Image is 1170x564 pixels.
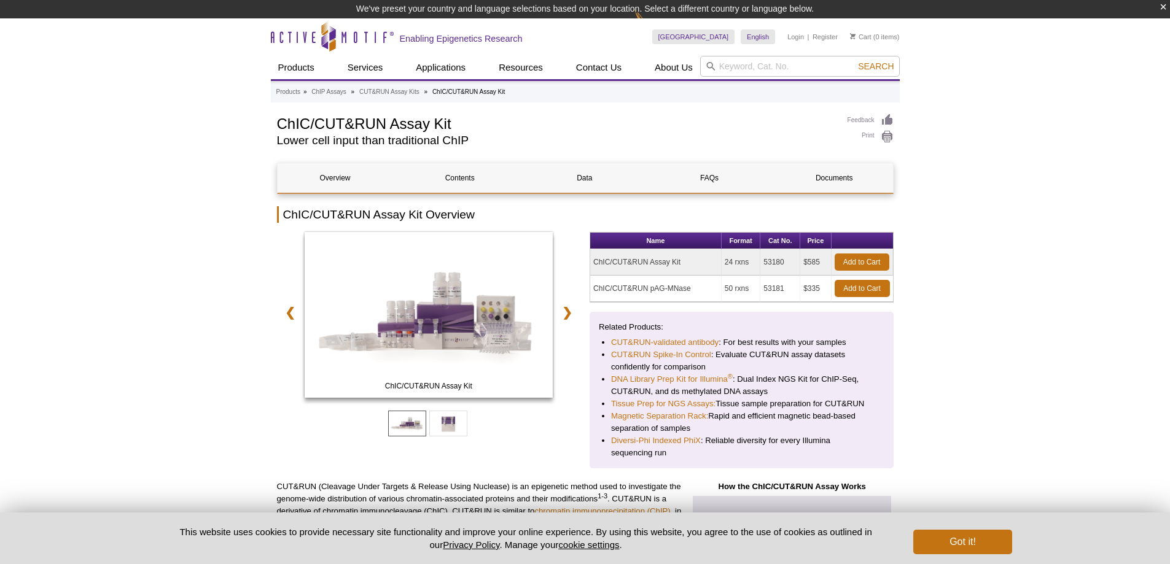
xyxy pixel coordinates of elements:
li: ChIC/CUT&RUN Assay Kit [432,88,505,95]
img: Change Here [634,9,667,38]
a: FAQs [652,163,767,193]
li: Rapid and efficient magnetic bead-based separation of samples [611,410,872,435]
a: Diversi-Phi Indexed PhiX [611,435,701,447]
li: » [424,88,428,95]
a: Documents [776,163,892,193]
td: 24 rxns [722,249,760,276]
td: $335 [800,276,831,302]
a: CUT&RUN Spike-In Control [611,349,711,361]
a: [GEOGRAPHIC_DATA] [652,29,735,44]
a: Magnetic Separation Rack: [611,410,708,422]
button: cookie settings [558,539,619,550]
th: Name [590,233,722,249]
th: Cat No. [760,233,800,249]
h2: Enabling Epigenetics Research [400,33,523,44]
strong: How the ChIC/CUT&RUN Assay Works [718,482,865,491]
sup: 1-3 [598,492,607,500]
a: Products [276,87,300,98]
p: This website uses cookies to provide necessary site functionality and improve your online experie... [158,525,894,551]
a: Privacy Policy [443,539,499,550]
li: : Evaluate CUT&RUN assay datasets confidently for comparison [611,349,872,373]
a: Services [340,56,391,79]
a: ❯ [554,298,580,326]
li: Tissue sample preparation for CUT&RUN [611,398,872,410]
h1: ChIC/CUT&RUN Assay Kit [277,114,835,132]
input: Keyword, Cat. No. [700,56,900,77]
li: : Reliable diversity for every Illumina sequencing run [611,435,872,459]
a: English [741,29,775,44]
a: Add to Cart [835,280,890,297]
td: 53181 [760,276,800,302]
li: : For best results with your samples [611,336,872,349]
a: chromatin immunoprecipitation (ChIP) [534,506,670,516]
button: Search [854,61,897,72]
a: ChIP Assays [311,87,346,98]
th: Format [722,233,760,249]
a: Contact Us [569,56,629,79]
h2: ChIC/CUT&RUN Assay Kit Overview [277,206,894,223]
a: Add to Cart [835,253,889,271]
li: » [351,88,355,95]
th: Price [800,233,831,249]
span: ChIC/CUT&RUN Assay Kit [307,380,550,392]
li: (0 items) [850,29,900,44]
a: Applications [408,56,473,79]
td: ChIC/CUT&RUN pAG-MNase [590,276,722,302]
span: Search [858,61,894,71]
li: | [808,29,809,44]
sup: ® [728,373,733,380]
p: Related Products: [599,321,884,333]
a: Register [813,33,838,41]
h2: Lower cell input than traditional ChIP [277,135,835,146]
a: ChIC/CUT&RUN Assay Kit [305,232,553,401]
td: $585 [800,249,831,276]
li: » [303,88,307,95]
a: About Us [647,56,700,79]
a: Resources [491,56,550,79]
td: 53180 [760,249,800,276]
a: Cart [850,33,872,41]
img: ChIC/CUT&RUN Assay Kit [305,232,553,398]
a: CUT&RUN-validated antibody [611,336,719,349]
a: DNA Library Prep Kit for Illumina® [611,373,733,385]
a: CUT&RUN Assay Kits [359,87,419,98]
button: Got it! [913,530,1012,554]
a: Overview [278,163,393,193]
a: Products [271,56,322,79]
td: 50 rxns [722,276,760,302]
a: Tissue Prep for NGS Assays: [611,398,716,410]
td: ChIC/CUT&RUN Assay Kit [590,249,722,276]
a: Contents [402,163,518,193]
p: CUT&RUN (Cleavage Under Targets & Release Using Nuclease) is an epigenetic method used to investi... [277,481,682,542]
img: Your Cart [850,33,856,39]
li: : Dual Index NGS Kit for ChIP-Seq, CUT&RUN, and ds methylated DNA assays [611,373,872,398]
a: ❮ [277,298,303,326]
a: Feedback [848,114,894,127]
a: Print [848,130,894,144]
a: Data [527,163,642,193]
a: Login [787,33,804,41]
